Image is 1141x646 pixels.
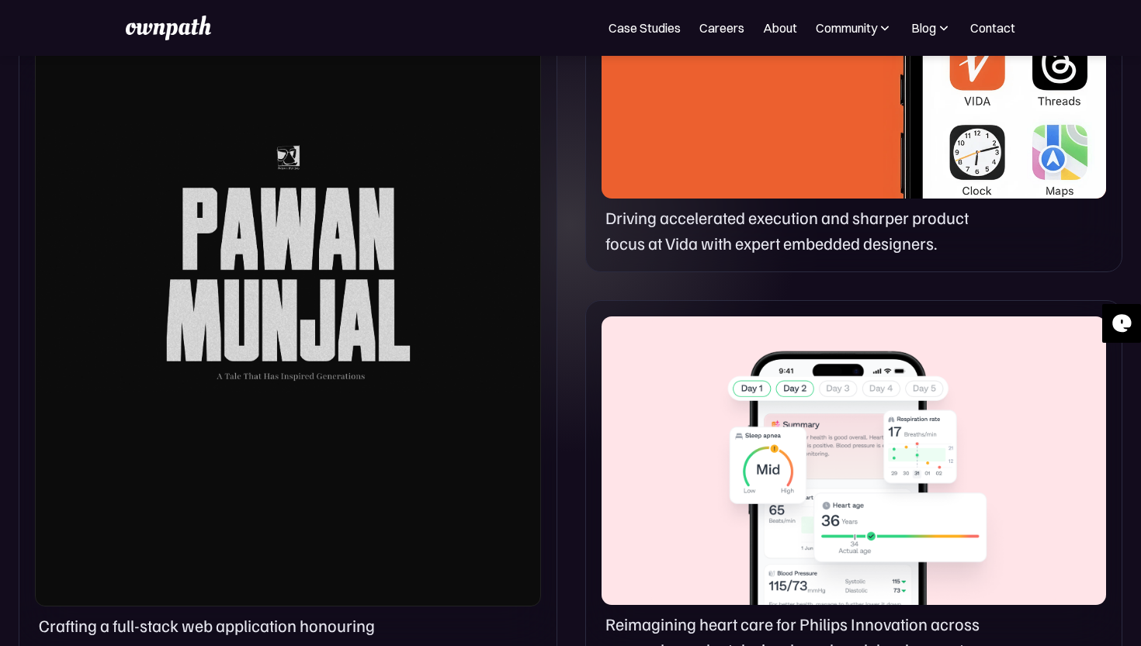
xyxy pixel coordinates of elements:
[699,19,744,37] a: Careers
[816,19,893,37] div: Community
[970,19,1015,37] a: Contact
[911,19,936,37] div: Blog
[605,205,996,256] p: Driving accelerated execution and sharper product focus at Vida with expert embedded designers.
[609,19,681,37] a: Case Studies
[816,19,877,37] div: Community
[911,19,952,37] div: Blog
[763,19,797,37] a: About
